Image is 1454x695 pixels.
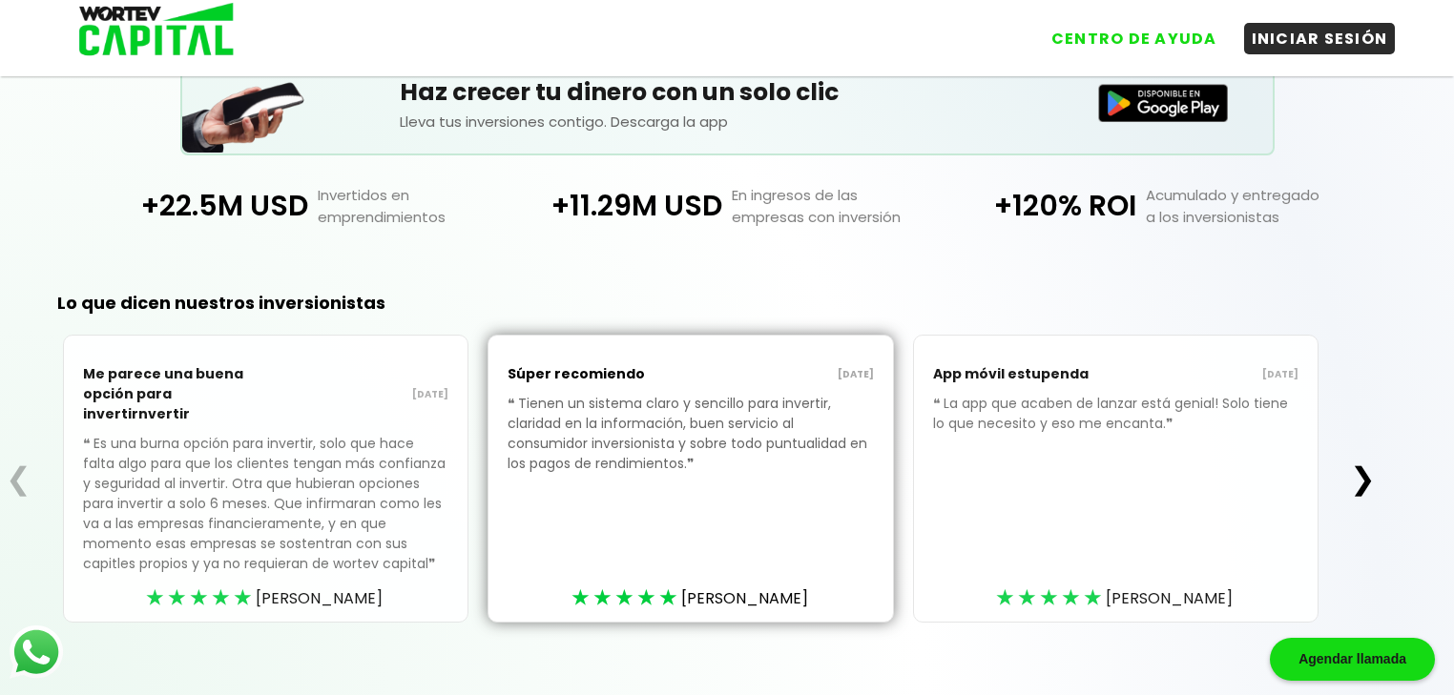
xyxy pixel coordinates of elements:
span: ❝ [508,394,518,413]
p: Me parece una buena opción para invertirnvertir [83,355,266,434]
div: ★★★★★ [146,583,256,612]
span: ❞ [687,454,697,473]
p: [DATE] [1115,367,1298,382]
p: Tienen un sistema claro y sencillo para invertir, claridad en la información, buen servicio al co... [508,394,874,502]
button: ❯ [1344,460,1381,498]
span: ❞ [428,554,439,573]
p: Es una burna opción para invertir, solo que hace falta algo para que los clientes tengan más conf... [83,434,449,603]
p: Lleva tus inversiones contigo. Descarga la app [400,111,1054,133]
p: +22.5M USD [106,184,308,228]
p: +120% ROI [934,184,1136,228]
p: En ingresos de las empresas con inversión [722,184,934,228]
p: Invertidos en emprendimientos [308,184,520,228]
button: CENTRO DE AYUDA [1044,23,1225,54]
a: INICIAR SESIÓN [1225,9,1396,54]
h5: Haz crecer tu dinero con un solo clic [400,74,1054,111]
div: ★★★★★ [996,583,1106,612]
a: CENTRO DE AYUDA [1025,9,1225,54]
span: [PERSON_NAME] [1106,586,1233,610]
p: Acumulado y entregado a los inversionistas [1136,184,1348,228]
p: [DATE] [691,367,874,382]
img: Teléfono [182,58,306,153]
span: ❝ [83,434,93,453]
span: [PERSON_NAME] [681,586,808,610]
div: ★★★★★ [571,583,681,612]
span: ❞ [1166,414,1176,433]
p: [DATE] [265,387,448,402]
p: La app que acaben de lanzar está genial! Solo tiene lo que necesito y eso me encanta. [933,394,1299,462]
p: +11.29M USD [520,184,722,228]
span: [PERSON_NAME] [256,586,383,610]
button: INICIAR SESIÓN [1244,23,1396,54]
div: Agendar llamada [1270,638,1435,681]
span: ❝ [933,394,944,413]
img: Disponible en Google Play [1098,84,1228,122]
img: logos_whatsapp-icon.242b2217.svg [10,625,63,679]
p: Súper recomiendo [508,355,691,394]
p: App móvil estupenda [933,355,1116,394]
